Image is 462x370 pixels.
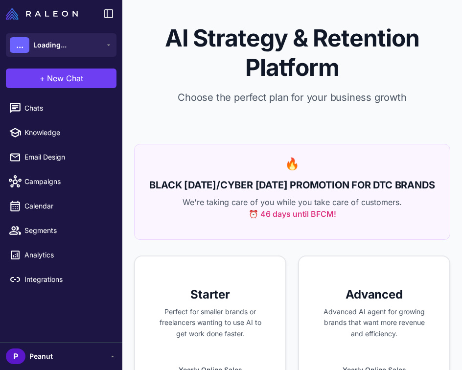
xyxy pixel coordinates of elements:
[24,201,111,211] span: Calendar
[24,250,111,260] span: Analytics
[138,23,446,82] h1: AI Strategy & Retention Platform
[285,157,300,171] span: 🔥
[24,176,111,187] span: Campaigns
[315,306,434,340] p: Advanced AI agent for growing brands that want more revenue and efficiency.
[4,245,118,265] a: Analytics
[6,69,116,88] button: +New Chat
[151,287,270,302] h3: Starter
[315,287,434,302] h3: Advanced
[47,72,83,84] span: New Chat
[10,37,29,53] div: ...
[4,122,118,143] a: Knowledge
[24,225,111,236] span: Segments
[24,274,111,285] span: Integrations
[24,127,111,138] span: Knowledge
[24,103,111,114] span: Chats
[6,33,116,57] button: ...Loading...
[138,90,446,105] p: Choose the perfect plan for your business growth
[151,306,270,340] p: Perfect for smaller brands or freelancers wanting to use AI to get work done faster.
[33,40,67,50] span: Loading...
[6,8,78,20] img: Raleon Logo
[4,196,118,216] a: Calendar
[4,171,118,192] a: Campaigns
[249,208,336,220] span: ⏰ 46 days until BFCM!
[4,269,118,290] a: Integrations
[146,178,438,192] h2: BLACK [DATE]/CYBER [DATE] PROMOTION FOR DTC BRANDS
[4,98,118,118] a: Chats
[4,147,118,167] a: Email Design
[40,72,45,84] span: +
[24,152,111,162] span: Email Design
[6,8,82,20] a: Raleon Logo
[29,351,53,362] span: Peanut
[146,196,438,220] p: We're taking care of you while you take care of customers.
[4,220,118,241] a: Segments
[6,348,25,364] div: P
